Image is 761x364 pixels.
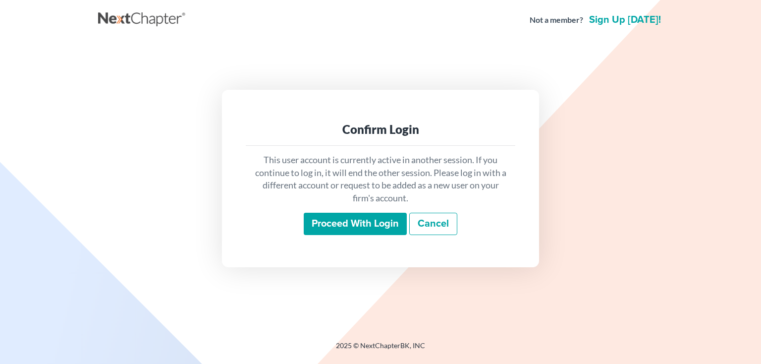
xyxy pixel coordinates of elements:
p: This user account is currently active in another session. If you continue to log in, it will end ... [254,154,507,205]
a: Cancel [409,213,457,236]
div: 2025 © NextChapterBK, INC [98,341,663,359]
strong: Not a member? [530,14,583,26]
a: Sign up [DATE]! [587,15,663,25]
div: Confirm Login [254,121,507,137]
input: Proceed with login [304,213,407,236]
